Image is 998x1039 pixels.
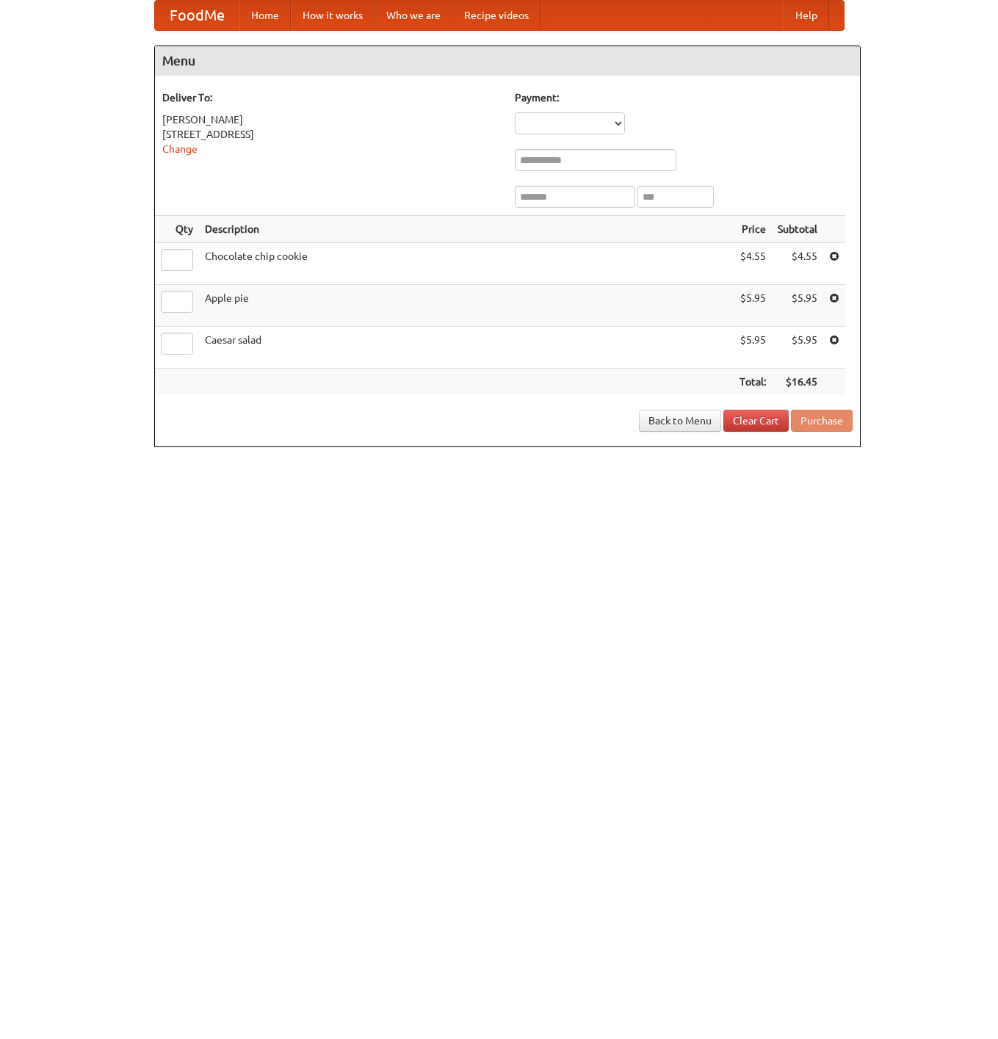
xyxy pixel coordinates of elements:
[162,127,500,142] div: [STREET_ADDRESS]
[772,216,823,243] th: Subtotal
[734,285,772,327] td: $5.95
[734,369,772,396] th: Total:
[784,1,829,30] a: Help
[155,46,860,76] h4: Menu
[791,410,853,432] button: Purchase
[734,216,772,243] th: Price
[155,1,239,30] a: FoodMe
[734,327,772,369] td: $5.95
[162,143,198,155] a: Change
[723,410,789,432] a: Clear Cart
[772,243,823,285] td: $4.55
[199,327,734,369] td: Caesar salad
[452,1,540,30] a: Recipe videos
[199,243,734,285] td: Chocolate chip cookie
[199,285,734,327] td: Apple pie
[734,243,772,285] td: $4.55
[772,285,823,327] td: $5.95
[199,216,734,243] th: Description
[155,216,199,243] th: Qty
[772,369,823,396] th: $16.45
[772,327,823,369] td: $5.95
[375,1,452,30] a: Who we are
[291,1,375,30] a: How it works
[639,410,721,432] a: Back to Menu
[162,112,500,127] div: [PERSON_NAME]
[239,1,291,30] a: Home
[162,90,500,105] h5: Deliver To:
[515,90,853,105] h5: Payment:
